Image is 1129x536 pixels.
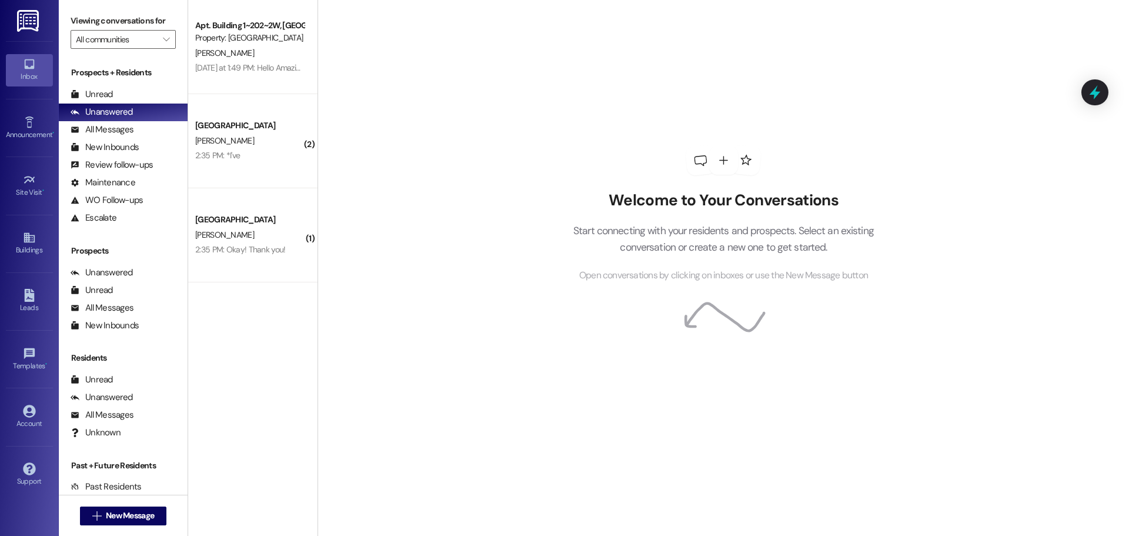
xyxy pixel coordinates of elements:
[71,374,113,386] div: Unread
[195,19,304,32] div: Apt. Building 1~202~2W, [GEOGRAPHIC_DATA]
[71,267,133,279] div: Unanswered
[6,170,53,202] a: Site Visit •
[195,244,286,255] div: 2:35 PM: Okay! Thank you!
[71,212,116,224] div: Escalate
[71,302,133,314] div: All Messages
[106,510,154,522] span: New Message
[71,481,142,493] div: Past Residents
[195,229,254,240] span: [PERSON_NAME]
[80,507,167,525] button: New Message
[59,352,188,364] div: Residents
[71,284,113,297] div: Unread
[59,66,188,79] div: Prospects + Residents
[59,460,188,472] div: Past + Future Residents
[45,360,47,368] span: •
[6,285,53,317] a: Leads
[195,119,304,132] div: [GEOGRAPHIC_DATA]
[17,10,41,32] img: ResiDesk Logo
[71,159,153,171] div: Review follow-ups
[6,344,53,375] a: Templates •
[195,62,813,73] div: [DATE] at 1:49 PM: Hello Amazing Residents! We will be doing Clean checks [DATE] 1-5 pm! Make sur...
[71,194,143,207] div: WO Follow-ups
[6,459,53,491] a: Support
[71,427,121,439] div: Unknown
[71,409,133,421] div: All Messages
[195,150,240,161] div: 2:35 PM: *I've
[555,191,891,210] h2: Welcome to Your Conversations
[71,106,133,118] div: Unanswered
[71,141,139,154] div: New Inbounds
[52,129,54,137] span: •
[6,401,53,433] a: Account
[579,268,868,283] span: Open conversations by clicking on inboxes or use the New Message button
[195,48,254,58] span: [PERSON_NAME]
[195,135,254,146] span: [PERSON_NAME]
[59,245,188,257] div: Prospects
[71,88,113,101] div: Unread
[71,124,133,136] div: All Messages
[71,319,139,332] div: New Inbounds
[195,214,304,226] div: [GEOGRAPHIC_DATA]
[71,391,133,404] div: Unanswered
[6,54,53,86] a: Inbox
[76,30,157,49] input: All communities
[92,511,101,521] i: 
[163,35,169,44] i: 
[6,228,53,259] a: Buildings
[42,187,44,195] span: •
[195,32,304,44] div: Property: [GEOGRAPHIC_DATA]
[555,222,891,256] p: Start connecting with your residents and prospects. Select an existing conversation or create a n...
[71,177,135,189] div: Maintenance
[71,12,176,30] label: Viewing conversations for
